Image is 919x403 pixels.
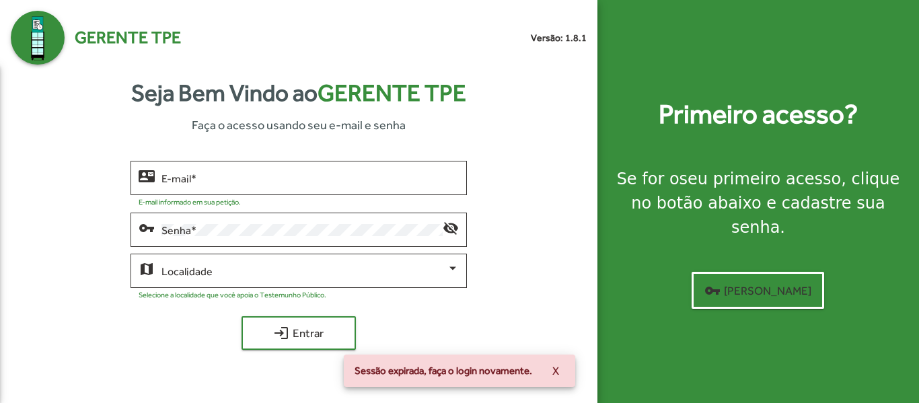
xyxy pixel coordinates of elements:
span: Sessão expirada, faça o login novamente. [355,364,532,377]
mat-icon: map [139,260,155,277]
span: Gerente TPE [75,25,181,50]
mat-icon: login [273,325,289,341]
span: [PERSON_NAME] [704,279,811,303]
mat-icon: vpn_key [139,219,155,235]
button: X [542,359,570,383]
button: Entrar [242,316,356,350]
span: Entrar [254,321,344,345]
span: Gerente TPE [318,79,466,106]
small: Versão: 1.8.1 [531,31,587,45]
mat-icon: vpn_key [704,283,721,299]
mat-hint: Selecione a localidade que você apoia o Testemunho Público. [139,291,326,299]
mat-icon: contact_mail [139,168,155,184]
strong: Seja Bem Vindo ao [131,75,466,111]
strong: Primeiro acesso? [659,94,858,135]
div: Se for o , clique no botão abaixo e cadastre sua senha. [614,167,903,240]
mat-icon: visibility_off [443,219,459,235]
button: [PERSON_NAME] [692,272,824,309]
mat-hint: E-mail informado em sua petição. [139,198,241,206]
img: Logo Gerente [11,11,65,65]
span: Faça o acesso usando seu e-mail e senha [192,116,406,134]
strong: seu primeiro acesso [679,170,842,188]
span: X [552,359,559,383]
